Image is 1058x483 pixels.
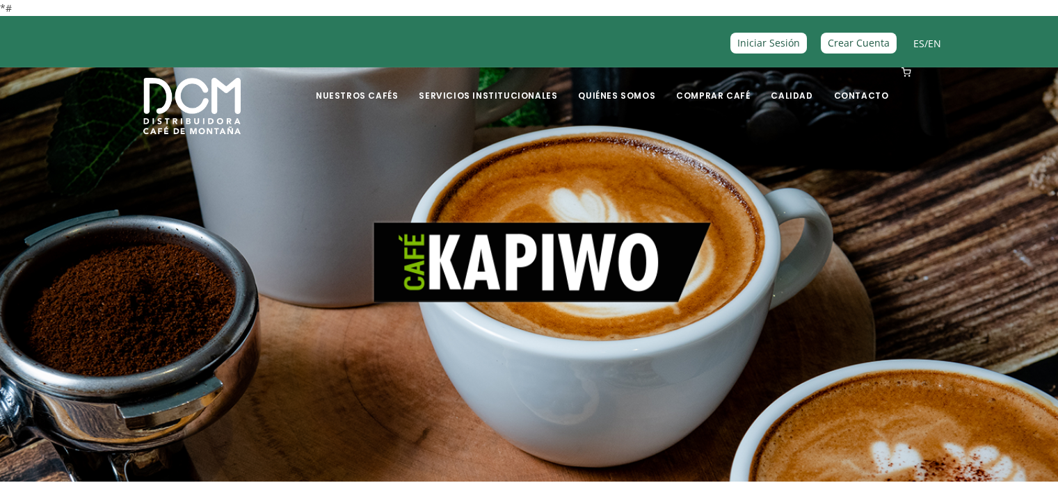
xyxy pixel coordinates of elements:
a: Iniciar Sesión [730,33,807,53]
a: EN [928,37,941,50]
a: Quiénes Somos [570,69,664,101]
a: Calidad [762,69,821,101]
a: Nuestros Cafés [307,69,406,101]
a: Servicios Institucionales [410,69,566,101]
a: Crear Cuenta [821,33,897,53]
a: Contacto [826,69,897,101]
span: / [913,35,941,51]
a: ES [913,37,924,50]
a: Comprar Café [668,69,758,101]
